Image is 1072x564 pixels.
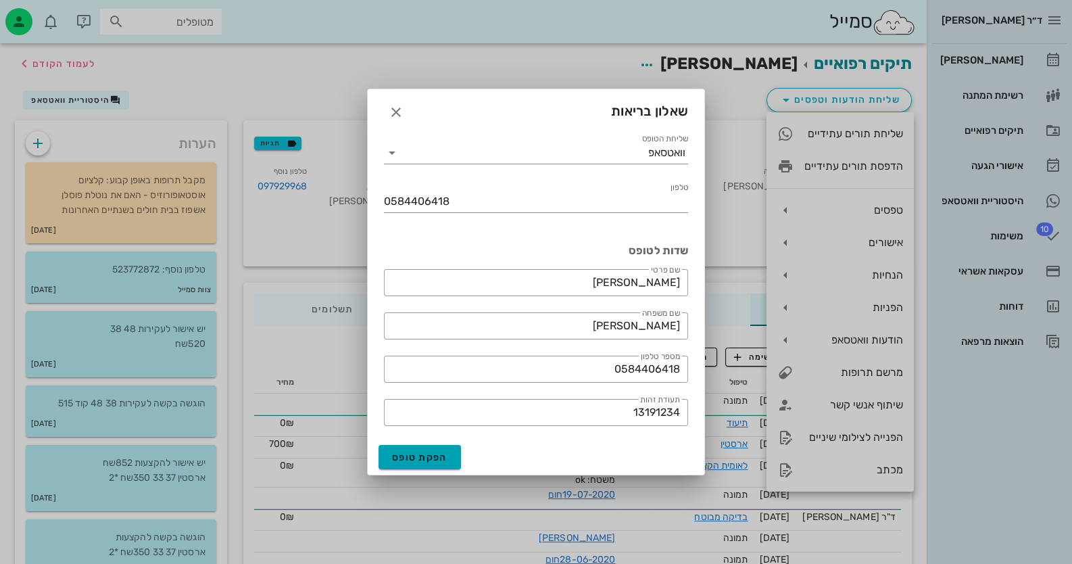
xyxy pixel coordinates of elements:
[379,445,461,469] button: הפקת טופס
[392,452,447,463] span: הפקת טופס
[384,243,688,258] h3: שדות לטופס
[671,183,688,193] label: טלפון
[642,134,688,144] label: שליחת הטופס
[384,142,688,164] div: שליחת הטופסוואטסאפ
[611,100,688,122] span: שאלון בריאות
[648,147,685,159] div: וואטסאפ
[651,265,680,275] label: שם פרטי
[640,395,680,405] label: תעודת זהות
[642,308,680,319] label: שם משפחה
[641,352,680,362] label: מספר טלפון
